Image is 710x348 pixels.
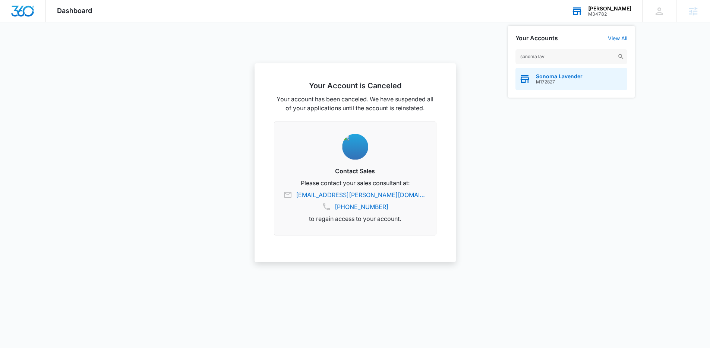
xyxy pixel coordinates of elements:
[588,12,631,17] div: account id
[536,73,583,79] span: Sonoma Lavender
[274,95,436,113] p: Your account has been canceled. We have suspended all of your applications until the account is r...
[515,49,627,64] input: Search Accounts
[283,167,427,175] h3: Contact Sales
[608,35,627,41] a: View All
[283,178,427,223] p: Please contact your sales consultant at: to regain access to your account.
[274,81,436,90] h2: Your Account is Canceled
[536,79,583,85] span: M172827
[296,190,427,199] a: [EMAIL_ADDRESS][PERSON_NAME][DOMAIN_NAME]
[515,35,558,42] h2: Your Accounts
[515,68,627,90] button: Sonoma LavenderM172827
[57,7,92,15] span: Dashboard
[588,6,631,12] div: account name
[335,202,388,211] a: [PHONE_NUMBER]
